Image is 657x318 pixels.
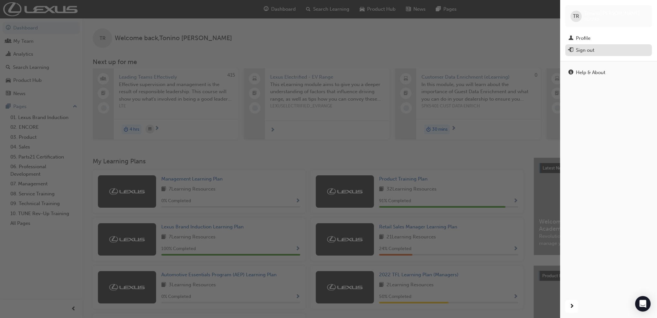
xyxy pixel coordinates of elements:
[568,36,573,41] span: man-icon
[576,69,605,76] div: Help & About
[576,47,594,54] div: Sign out
[635,296,651,312] div: Open Intercom Messenger
[584,10,640,16] span: Tonino [PERSON_NAME]
[565,32,652,44] a: Profile
[568,70,573,76] span: info-icon
[568,48,573,53] span: exit-icon
[565,44,652,56] button: Sign out
[584,16,599,22] span: 317230
[573,13,579,20] span: TR
[569,302,574,311] span: next-icon
[565,67,652,79] a: Help & About
[576,35,590,42] div: Profile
